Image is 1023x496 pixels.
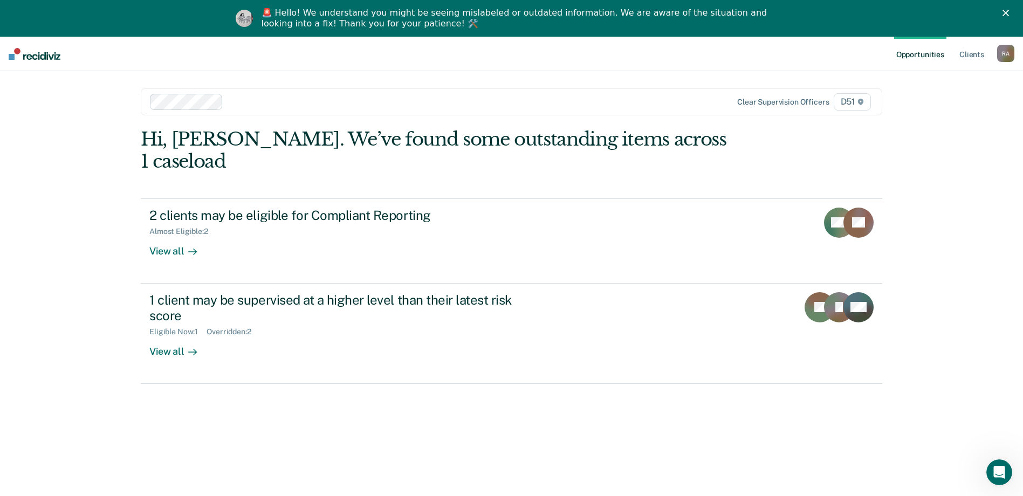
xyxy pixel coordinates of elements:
img: Recidiviz [9,48,60,60]
div: Eligible Now : 1 [149,327,207,336]
a: 1 client may be supervised at a higher level than their latest risk scoreEligible Now:1Overridden... [141,284,882,384]
div: 🚨 Hello! We understand you might be seeing mislabeled or outdated information. We are aware of th... [262,8,771,29]
div: Almost Eligible : 2 [149,227,217,236]
div: Clear supervision officers [737,98,829,107]
a: Opportunities [894,37,946,71]
div: View all [149,336,210,357]
div: Hi, [PERSON_NAME]. We’ve found some outstanding items across 1 caseload [141,128,734,173]
div: R A [997,45,1014,62]
a: Clients [957,37,986,71]
span: D51 [834,93,871,111]
a: 2 clients may be eligible for Compliant ReportingAlmost Eligible:2View all [141,198,882,284]
img: Profile image for Kim [236,10,253,27]
iframe: Intercom live chat [986,459,1012,485]
div: 1 client may be supervised at a higher level than their latest risk score [149,292,528,323]
button: RA [997,45,1014,62]
div: 2 clients may be eligible for Compliant Reporting [149,208,528,223]
div: View all [149,236,210,257]
div: Overridden : 2 [207,327,259,336]
div: Close [1003,10,1013,16]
